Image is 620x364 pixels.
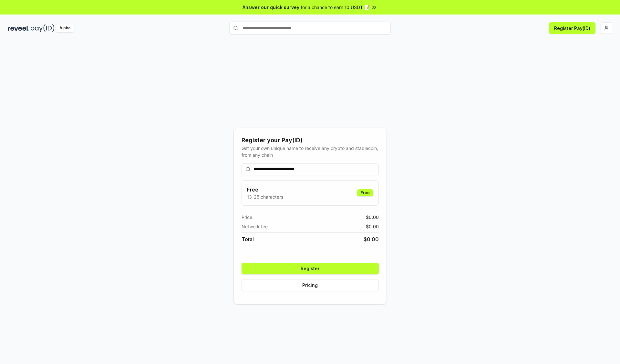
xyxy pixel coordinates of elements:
[242,280,379,291] button: Pricing
[242,145,379,158] div: Get your own unique name to receive any crypto and stablecoin, from any chain
[56,24,74,32] div: Alpha
[243,4,299,11] span: Answer our quick survey
[357,189,373,196] div: Free
[242,136,379,145] div: Register your Pay(ID)
[242,235,254,243] span: Total
[301,4,370,11] span: for a chance to earn 10 USDT 📝
[242,223,268,230] span: Network fee
[366,223,379,230] span: $ 0.00
[549,22,595,34] button: Register Pay(ID)
[364,235,379,243] span: $ 0.00
[366,214,379,221] span: $ 0.00
[242,263,379,274] button: Register
[247,193,283,200] p: 13-25 characters
[31,24,55,32] img: pay_id
[247,186,283,193] h3: Free
[242,214,252,221] span: Price
[8,24,29,32] img: reveel_dark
